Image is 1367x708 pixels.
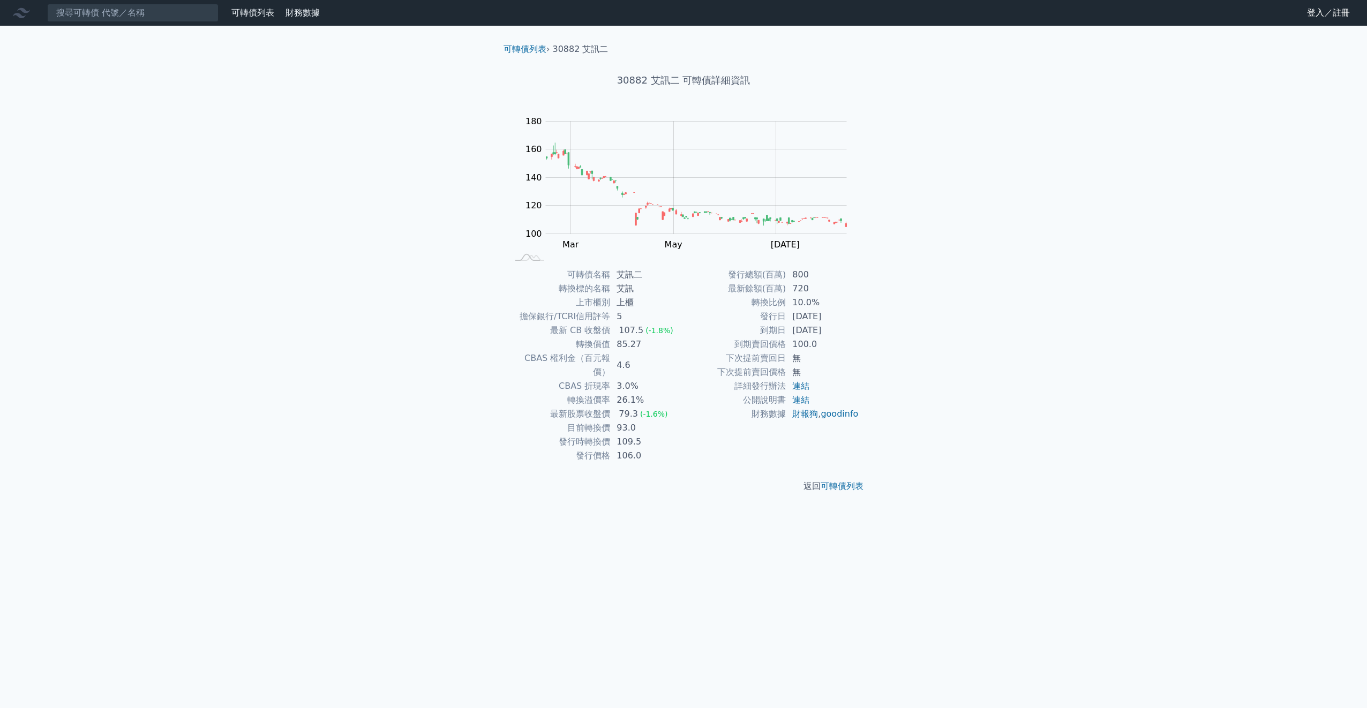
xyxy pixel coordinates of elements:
td: 106.0 [610,449,683,463]
td: CBAS 權利金（百元報價） [508,351,610,379]
td: 艾訊 [610,282,683,296]
td: 無 [786,351,859,365]
a: 財報狗 [792,409,818,419]
a: 財務數據 [286,7,320,18]
td: 100.0 [786,337,859,351]
a: 連結 [792,395,809,405]
a: 可轉債列表 [821,481,863,491]
td: 最新餘額(百萬) [683,282,786,296]
tspan: May [665,239,682,250]
td: 26.1% [610,393,683,407]
div: 79.3 [617,407,640,421]
td: 3.0% [610,379,683,393]
a: 登入／註冊 [1298,4,1358,21]
td: , [786,407,859,421]
td: 720 [786,282,859,296]
td: 最新 CB 收盤價 [508,323,610,337]
td: 擔保銀行/TCRI信用評等 [508,310,610,323]
td: 艾訊二 [610,268,683,282]
h1: 30882 艾訊二 可轉債詳細資訊 [495,73,872,88]
td: 下次提前賣回價格 [683,365,786,379]
tspan: [DATE] [771,239,800,250]
li: 30882 艾訊二 [553,43,609,56]
li: › [504,43,550,56]
td: 發行日 [683,310,786,323]
td: [DATE] [786,310,859,323]
a: goodinfo [821,409,858,419]
td: 5 [610,310,683,323]
td: 轉換標的名稱 [508,282,610,296]
td: 轉換溢價率 [508,393,610,407]
div: 107.5 [617,323,645,337]
p: 返回 [495,480,872,493]
td: 可轉債名稱 [508,268,610,282]
span: (-1.8%) [645,326,673,335]
a: 可轉債列表 [504,44,546,54]
g: Chart [520,116,863,250]
td: 下次提前賣回日 [683,351,786,365]
td: 到期賣回價格 [683,337,786,351]
a: 連結 [792,381,809,391]
td: 發行總額(百萬) [683,268,786,282]
td: 800 [786,268,859,282]
td: 發行價格 [508,449,610,463]
td: [DATE] [786,323,859,337]
td: 上市櫃別 [508,296,610,310]
td: 4.6 [610,351,683,379]
span: (-1.6%) [640,410,668,418]
td: 93.0 [610,421,683,435]
td: 10.0% [786,296,859,310]
td: 85.27 [610,337,683,351]
tspan: 140 [525,172,542,183]
td: 詳細發行辦法 [683,379,786,393]
tspan: Mar [562,239,579,250]
td: 到期日 [683,323,786,337]
td: 發行時轉換價 [508,435,610,449]
td: 最新股票收盤價 [508,407,610,421]
tspan: 100 [525,229,542,239]
input: 搜尋可轉債 代號／名稱 [47,4,219,22]
tspan: 180 [525,116,542,126]
td: 轉換價值 [508,337,610,351]
tspan: 160 [525,144,542,154]
td: 上櫃 [610,296,683,310]
g: Series [546,142,846,227]
td: 財務數據 [683,407,786,421]
td: 公開說明書 [683,393,786,407]
td: 無 [786,365,859,379]
tspan: 120 [525,200,542,210]
td: 目前轉換價 [508,421,610,435]
td: 轉換比例 [683,296,786,310]
td: 109.5 [610,435,683,449]
td: CBAS 折現率 [508,379,610,393]
a: 可轉債列表 [231,7,274,18]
